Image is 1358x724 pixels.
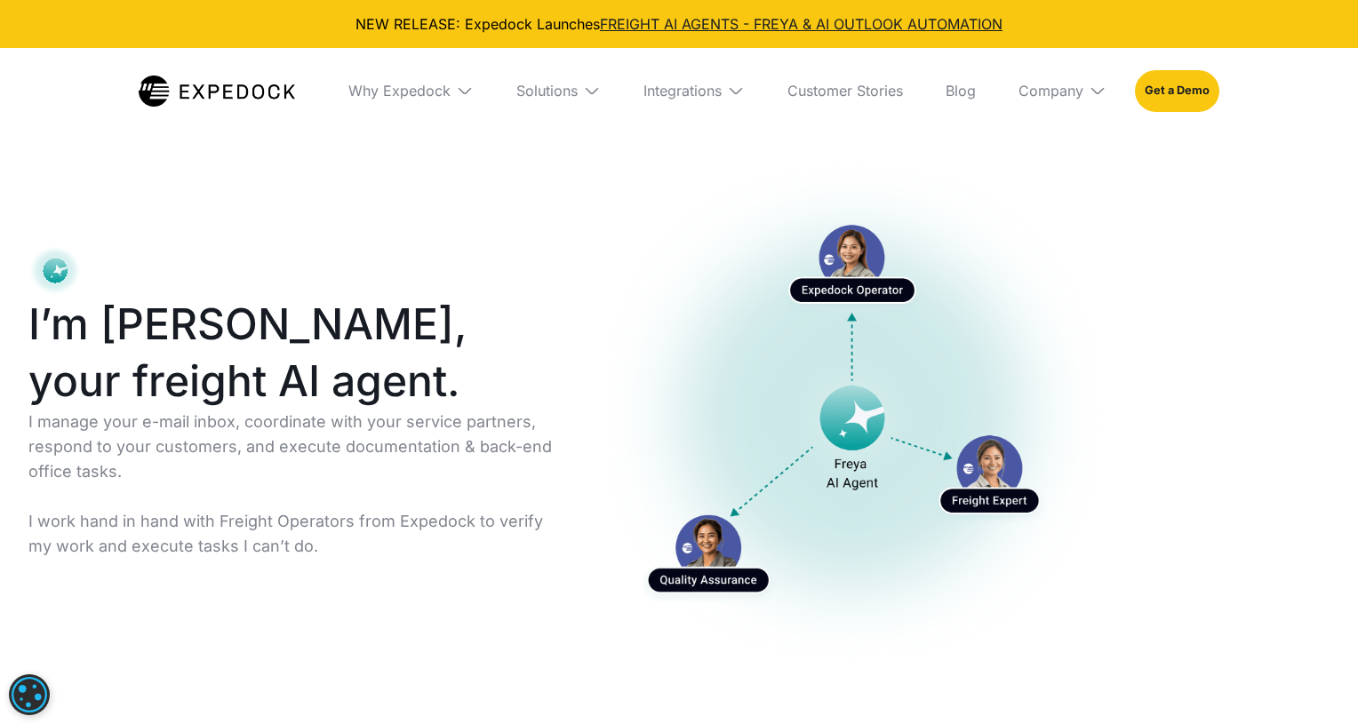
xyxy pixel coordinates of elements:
div: Solutions [516,82,578,99]
a: open lightbox [595,156,1109,669]
a: Customer Stories [773,48,917,133]
div: Company [1004,48,1121,133]
p: I manage your e-mail inbox, coordinate with your service partners, respond to your customers, and... [28,410,567,559]
div: Integrations [643,82,722,99]
div: Solutions [502,48,615,133]
div: Integrations [629,48,759,133]
a: FREIGHT AI AGENTS - FREYA & AI OUTLOOK AUTOMATION [600,15,1003,33]
div: Why Expedock [334,48,488,133]
div: Company [1018,82,1083,99]
a: Blog [931,48,990,133]
h1: I’m [PERSON_NAME], your freight AI agent. [28,296,567,410]
div: Why Expedock [348,82,451,99]
a: Get a Demo [1135,70,1219,111]
iframe: Chat Widget [1269,639,1358,724]
div: NEW RELEASE: Expedock Launches [14,14,1344,34]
